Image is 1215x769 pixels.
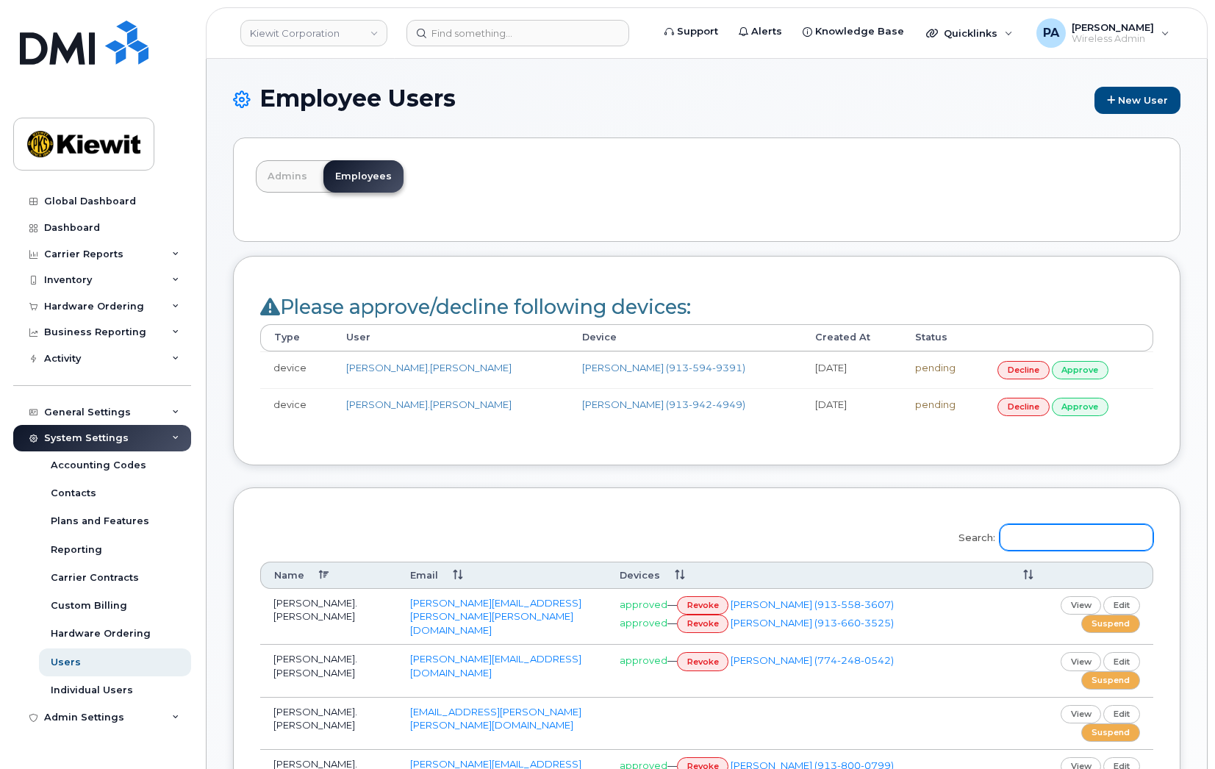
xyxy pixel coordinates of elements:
a: suspend [1081,615,1140,633]
th: User [333,324,569,351]
a: Admins [256,160,319,193]
td: device [260,351,333,388]
td: [PERSON_NAME].[PERSON_NAME] [260,645,397,697]
h2: Please approve/decline following devices: [260,296,1153,318]
a: edit [1103,652,1140,670]
a: view [1061,652,1102,670]
th: : activate to sort column ascending [995,562,1153,589]
a: approve [1052,361,1109,379]
a: approve [1052,398,1109,416]
a: view [1061,705,1102,723]
input: Search: [1000,524,1153,551]
span: approved [620,598,667,610]
td: — [606,645,995,697]
th: Devices: activate to sort column ascending [606,562,995,589]
a: decline [997,398,1050,416]
a: [PERSON_NAME][EMAIL_ADDRESS][DOMAIN_NAME] [410,653,581,679]
th: Email: activate to sort column ascending [397,562,606,589]
iframe: Messenger Launcher [1151,705,1204,758]
span: approved [620,654,667,666]
h1: Employee Users [233,85,1180,114]
a: [PERSON_NAME] (913-660-3525) [731,617,894,629]
a: edit [1103,705,1140,723]
a: decline [997,361,1050,379]
a: suspend [1081,723,1140,742]
th: Device [569,324,802,351]
a: [PERSON_NAME].[PERSON_NAME] [346,398,512,410]
a: [PERSON_NAME] (774-248-0542) [731,654,894,666]
a: revoke [677,596,729,615]
a: edit [1103,596,1140,615]
a: Employees [323,160,404,193]
td: [PERSON_NAME].[PERSON_NAME] [260,698,397,750]
a: [EMAIL_ADDRESS][PERSON_NAME][PERSON_NAME][DOMAIN_NAME] [410,706,581,732]
span: approved [620,617,667,629]
a: [PERSON_NAME] (913-558-3607) [731,598,894,610]
th: Type [260,324,333,351]
th: Name: activate to sort column descending [260,562,397,589]
th: Status [902,324,984,351]
a: suspend [1081,671,1140,690]
a: [PERSON_NAME][EMAIL_ADDRESS][PERSON_NAME][PERSON_NAME][DOMAIN_NAME] [410,597,581,636]
label: Search: [949,515,1153,556]
a: [PERSON_NAME].[PERSON_NAME] [346,362,512,373]
td: pending [902,388,984,425]
td: pending [902,351,984,388]
a: [PERSON_NAME] (913-942-4949) [582,398,745,410]
a: New User [1094,87,1180,114]
a: revoke [677,615,729,633]
th: Created At [802,324,902,351]
td: [PERSON_NAME].[PERSON_NAME] [260,589,397,645]
td: device [260,388,333,425]
td: — — [606,589,995,645]
a: view [1061,596,1102,615]
a: revoke [677,652,729,670]
td: [DATE] [802,351,902,388]
a: [PERSON_NAME] (913-594-9391) [582,362,745,373]
td: [DATE] [802,388,902,425]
